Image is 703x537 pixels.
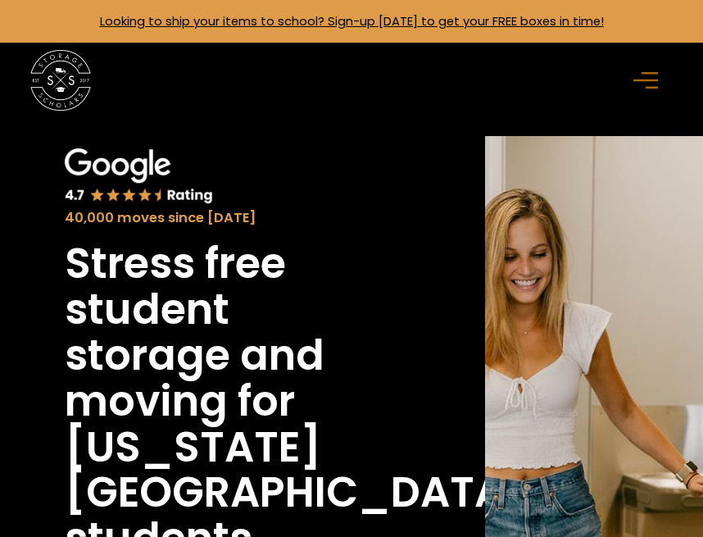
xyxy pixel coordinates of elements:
h1: Stress free student storage and moving for [65,241,397,425]
img: Storage Scholars main logo [30,50,91,111]
h1: [US_STATE][GEOGRAPHIC_DATA] [65,425,525,517]
img: Google 4.7 star rating [65,148,213,205]
a: Looking to ship your items to school? Sign-up [DATE] to get your FREE boxes in time! [100,12,604,30]
div: menu [624,56,673,104]
div: 40,000 moves since [DATE] [65,208,397,229]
